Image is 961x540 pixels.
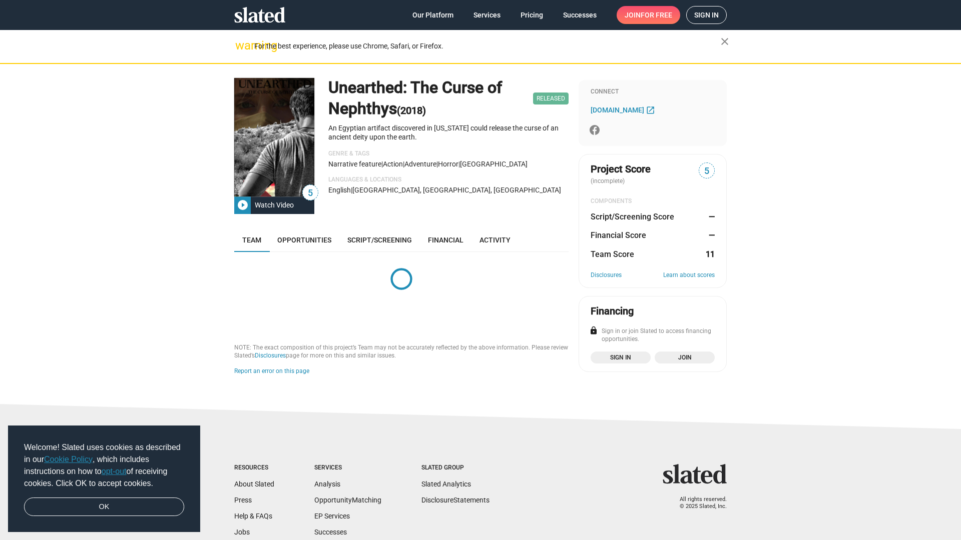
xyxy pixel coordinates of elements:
span: for free [641,6,672,24]
div: NOTE: The exact composition of this project’s Team may not be accurately reflected by the above i... [234,344,569,360]
a: Joinfor free [617,6,680,24]
span: Financial [428,236,463,244]
a: DisclosureStatements [421,496,490,504]
a: Our Platform [404,6,461,24]
a: opt-out [102,467,127,475]
div: Slated Group [421,464,490,472]
dd: — [705,211,715,222]
a: Team [234,228,269,252]
button: Watch Video [234,196,314,214]
span: | [403,160,404,168]
mat-icon: open_in_new [646,105,655,114]
dt: Team Score [591,249,634,259]
span: (incomplete) [591,177,627,184]
a: Join [655,351,715,363]
span: Welcome! Slated uses cookies as described in our , which includes instructions on how to of recei... [24,441,184,489]
mat-icon: play_circle_filled [237,199,249,211]
span: Narrative feature [328,160,381,168]
img: Unearthed: The Curse of Nephthys [234,78,314,196]
span: (2018) [397,104,426,116]
span: Services [473,6,501,24]
span: Join [625,6,672,24]
span: Sign in [694,6,719,23]
div: Services [314,464,381,472]
a: OpportunityMatching [314,496,381,504]
a: Help & FAQs [234,512,272,520]
span: | [351,186,352,194]
span: | [381,160,383,168]
a: Disclosures [591,271,622,279]
span: Pricing [521,6,543,24]
span: Successes [563,6,597,24]
a: Jobs [234,528,250,536]
a: About Slated [234,480,274,488]
div: Resources [234,464,274,472]
a: Services [465,6,509,24]
span: Join [661,352,709,362]
span: Project Score [591,162,651,176]
a: Pricing [513,6,551,24]
span: [GEOGRAPHIC_DATA] [460,160,528,168]
span: Horror [438,160,458,168]
div: Sign in or join Slated to access financing opportunities. [591,327,715,343]
span: | [436,160,438,168]
h1: Unearthed: The Curse of Nephthys [328,77,529,119]
span: 5 [699,164,714,178]
a: Activity [471,228,519,252]
span: Team [242,236,261,244]
a: Sign in [591,351,651,363]
span: | [458,160,460,168]
a: Script/Screening [339,228,420,252]
dd: — [705,230,715,240]
p: An Egyptian artifact discovered in [US_STATE] could release the curse of an ancient deity upon th... [328,123,569,142]
dt: Financial Score [591,230,646,240]
span: English [328,186,351,194]
button: Report an error on this page [234,367,309,375]
span: [GEOGRAPHIC_DATA], [GEOGRAPHIC_DATA], [GEOGRAPHIC_DATA] [352,186,561,194]
p: All rights reserved. © 2025 Slated, Inc. [669,496,727,510]
a: Sign in [686,6,727,24]
span: Our Platform [412,6,453,24]
span: Opportunities [277,236,331,244]
dt: Script/Screening Score [591,211,674,222]
a: Financial [420,228,471,252]
a: Opportunities [269,228,339,252]
dd: 11 [705,249,715,259]
a: Cookie Policy [44,455,93,463]
span: Adventure [404,160,436,168]
span: Activity [479,236,511,244]
a: [DOMAIN_NAME] [591,104,658,116]
div: cookieconsent [8,425,200,532]
a: Learn about scores [663,271,715,279]
span: Sign in [597,352,645,362]
mat-icon: warning [235,39,247,51]
mat-icon: close [719,35,731,47]
a: EP Services [314,512,350,520]
a: Disclosures [255,352,286,359]
div: For the best experience, please use Chrome, Safari, or Firefox. [254,39,721,53]
a: Press [234,496,252,504]
span: [DOMAIN_NAME] [591,106,644,114]
a: Analysis [314,480,340,488]
div: COMPONENTS [591,197,715,205]
div: Financing [591,304,634,318]
p: Genre & Tags [328,150,569,158]
span: Action [383,160,403,168]
div: Connect [591,88,715,96]
a: Successes [314,528,347,536]
span: Released [533,92,569,104]
div: Watch Video [251,196,298,214]
a: Slated Analytics [421,480,471,488]
a: dismiss cookie message [24,497,184,516]
span: Script/Screening [347,236,412,244]
span: 5 [303,186,318,200]
p: Languages & Locations [328,176,569,184]
a: Successes [555,6,605,24]
mat-icon: lock [589,326,598,335]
